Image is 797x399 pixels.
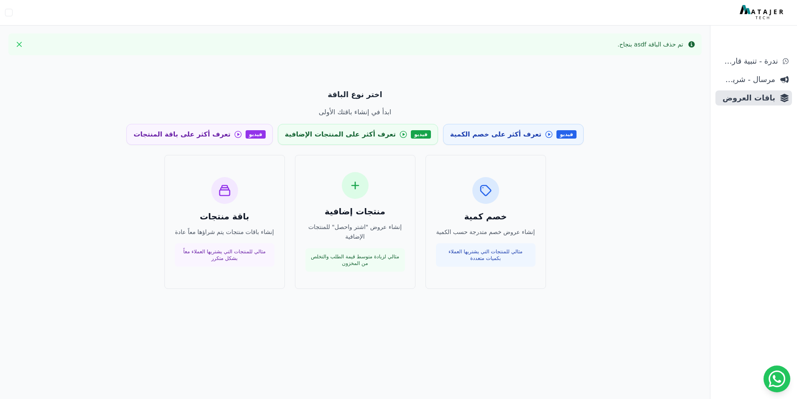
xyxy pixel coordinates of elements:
p: مثالي للمنتجات التي يشتريها العملاء معاً بشكل متكرر [180,248,269,262]
p: ابدأ في إنشاء باقتك الأولى [77,107,633,117]
h3: منتجات إضافية [305,206,405,217]
h3: خصم كمية [436,211,536,222]
span: فيديو [246,130,266,139]
div: تم حذف الباقة asdf بنجاح. [618,40,683,49]
span: مرسال - شريط دعاية [719,74,775,85]
p: إنشاء عروض خصم متدرجة حسب الكمية [436,227,536,237]
a: فيديو تعرف أكثر على المنتجات الإضافية [278,124,438,145]
h3: باقة منتجات [175,211,274,222]
p: مثالي لزيادة متوسط قيمة الطلب والتخلص من المخزون [310,253,400,267]
p: مثالي للمنتجات التي يشتريها العملاء بكميات متعددة [441,248,530,262]
p: اختر نوع الباقة [77,89,633,100]
span: فيديو [556,130,577,139]
p: إنشاء عروض "اشتر واحصل" للمنتجات الإضافية [305,222,405,242]
span: ندرة - تنبية قارب علي النفاذ [719,55,778,67]
span: تعرف أكثر على باقة المنتجات [133,129,231,139]
span: فيديو [411,130,431,139]
a: فيديو تعرف أكثر على باقة المنتجات [126,124,273,145]
span: باقات العروض [719,92,775,104]
button: Close [13,38,26,51]
img: MatajerTech Logo [740,5,785,20]
p: إنشاء باقات منتجات يتم شراؤها معاً عادة [175,227,274,237]
a: فيديو تعرف أكثر على خصم الكمية [443,124,584,145]
span: تعرف أكثر على المنتجات الإضافية [285,129,396,139]
span: تعرف أكثر على خصم الكمية [450,129,541,139]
